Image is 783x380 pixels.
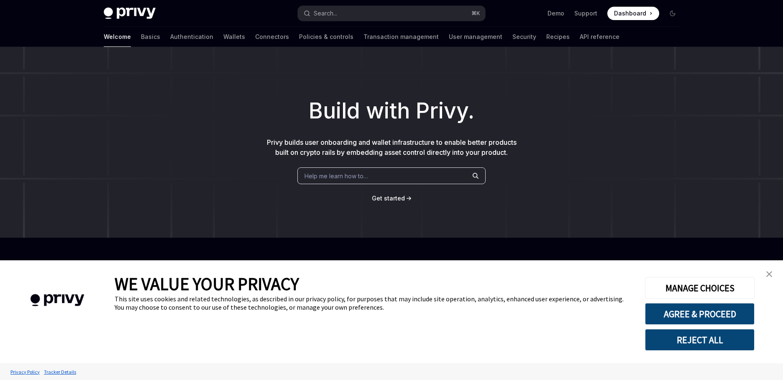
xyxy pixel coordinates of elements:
a: Welcome [104,27,131,47]
a: Tracker Details [42,365,78,379]
button: REJECT ALL [645,329,755,351]
img: close banner [766,271,772,277]
a: Transaction management [363,27,439,47]
h1: Build with Privy. [13,95,770,127]
span: Help me learn how to… [304,172,368,180]
a: Wallets [223,27,245,47]
a: Recipes [546,27,570,47]
a: Basics [141,27,160,47]
span: ⌘ K [471,10,480,17]
span: Dashboard [614,9,646,18]
a: close banner [761,266,778,282]
a: Authentication [170,27,213,47]
a: Privacy Policy [8,365,42,379]
span: WE VALUE YOUR PRIVACY [115,273,299,295]
button: MANAGE CHOICES [645,277,755,299]
div: This site uses cookies and related technologies, as described in our privacy policy, for purposes... [115,295,632,311]
img: company logo [13,282,102,318]
a: Policies & controls [299,27,353,47]
a: User management [449,27,502,47]
span: Get started [372,195,405,202]
span: Privy builds user onboarding and wallet infrastructure to enable better products built on crypto ... [267,138,517,157]
a: Get started [372,194,405,203]
a: Dashboard [607,7,659,20]
button: Toggle dark mode [666,7,679,20]
button: AGREE & PROCEED [645,303,755,325]
div: Search... [314,8,337,18]
button: Open search [298,6,485,21]
a: API reference [580,27,619,47]
a: Support [574,9,597,18]
img: dark logo [104,8,156,19]
a: Demo [548,9,564,18]
a: Connectors [255,27,289,47]
a: Security [512,27,536,47]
